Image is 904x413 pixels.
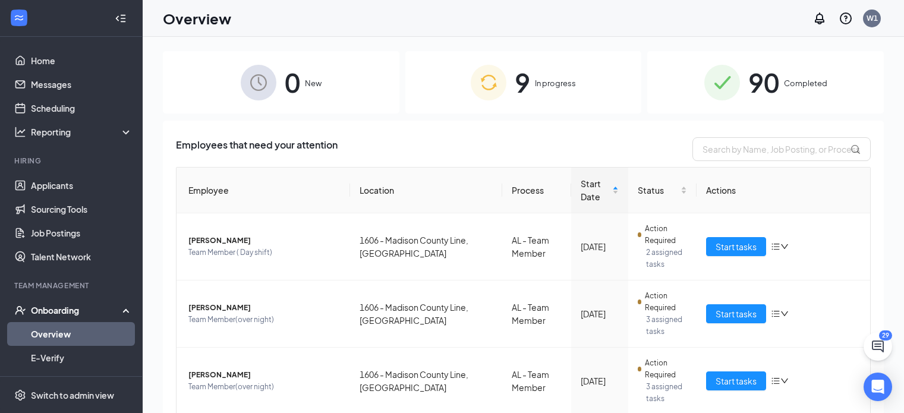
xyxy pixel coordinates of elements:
[771,242,780,251] span: bars
[638,184,679,197] span: Status
[646,381,688,405] span: 3 assigned tasks
[14,126,26,138] svg: Analysis
[812,11,827,26] svg: Notifications
[350,213,502,280] td: 1606 - Madison County Line, [GEOGRAPHIC_DATA]
[31,126,133,138] div: Reporting
[692,137,871,161] input: Search by Name, Job Posting, or Process
[780,310,789,318] span: down
[305,77,322,89] span: New
[771,309,780,319] span: bars
[31,304,122,316] div: Onboarding
[871,339,885,354] svg: ChatActive
[716,307,757,320] span: Start tasks
[188,235,341,247] span: [PERSON_NAME]
[502,280,571,348] td: AL - Team Member
[864,373,892,401] div: Open Intercom Messenger
[31,245,133,269] a: Talent Network
[177,168,350,213] th: Employee
[350,280,502,348] td: 1606 - Madison County Line, [GEOGRAPHIC_DATA]
[285,62,300,103] span: 0
[31,322,133,346] a: Overview
[31,370,133,393] a: Onboarding Documents
[188,381,341,393] span: Team Member(over night)
[31,49,133,72] a: Home
[14,304,26,316] svg: UserCheck
[502,213,571,280] td: AL - Team Member
[163,8,231,29] h1: Overview
[188,369,341,381] span: [PERSON_NAME]
[188,314,341,326] span: Team Member(over night)
[748,62,779,103] span: 90
[771,376,780,386] span: bars
[535,77,576,89] span: In progress
[581,240,619,253] div: [DATE]
[13,12,25,24] svg: WorkstreamLogo
[31,96,133,120] a: Scheduling
[645,290,687,314] span: Action Required
[581,177,610,203] span: Start Date
[697,168,870,213] th: Actions
[645,223,687,247] span: Action Required
[502,168,571,213] th: Process
[350,168,502,213] th: Location
[31,197,133,221] a: Sourcing Tools
[784,77,827,89] span: Completed
[31,221,133,245] a: Job Postings
[706,371,766,390] button: Start tasks
[645,357,687,381] span: Action Required
[716,240,757,253] span: Start tasks
[581,307,619,320] div: [DATE]
[646,247,688,270] span: 2 assigned tasks
[780,377,789,385] span: down
[31,72,133,96] a: Messages
[716,374,757,387] span: Start tasks
[581,374,619,387] div: [DATE]
[14,389,26,401] svg: Settings
[864,332,892,361] button: ChatActive
[14,156,130,166] div: Hiring
[188,302,341,314] span: [PERSON_NAME]
[646,314,688,338] span: 3 assigned tasks
[839,11,853,26] svg: QuestionInfo
[14,280,130,291] div: Team Management
[706,304,766,323] button: Start tasks
[188,247,341,258] span: Team Member ( Day shift)
[176,137,338,161] span: Employees that need your attention
[879,330,892,341] div: 29
[780,242,789,251] span: down
[867,13,878,23] div: W1
[515,62,530,103] span: 9
[628,168,697,213] th: Status
[31,346,133,370] a: E-Verify
[31,174,133,197] a: Applicants
[115,12,127,24] svg: Collapse
[706,237,766,256] button: Start tasks
[31,389,114,401] div: Switch to admin view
